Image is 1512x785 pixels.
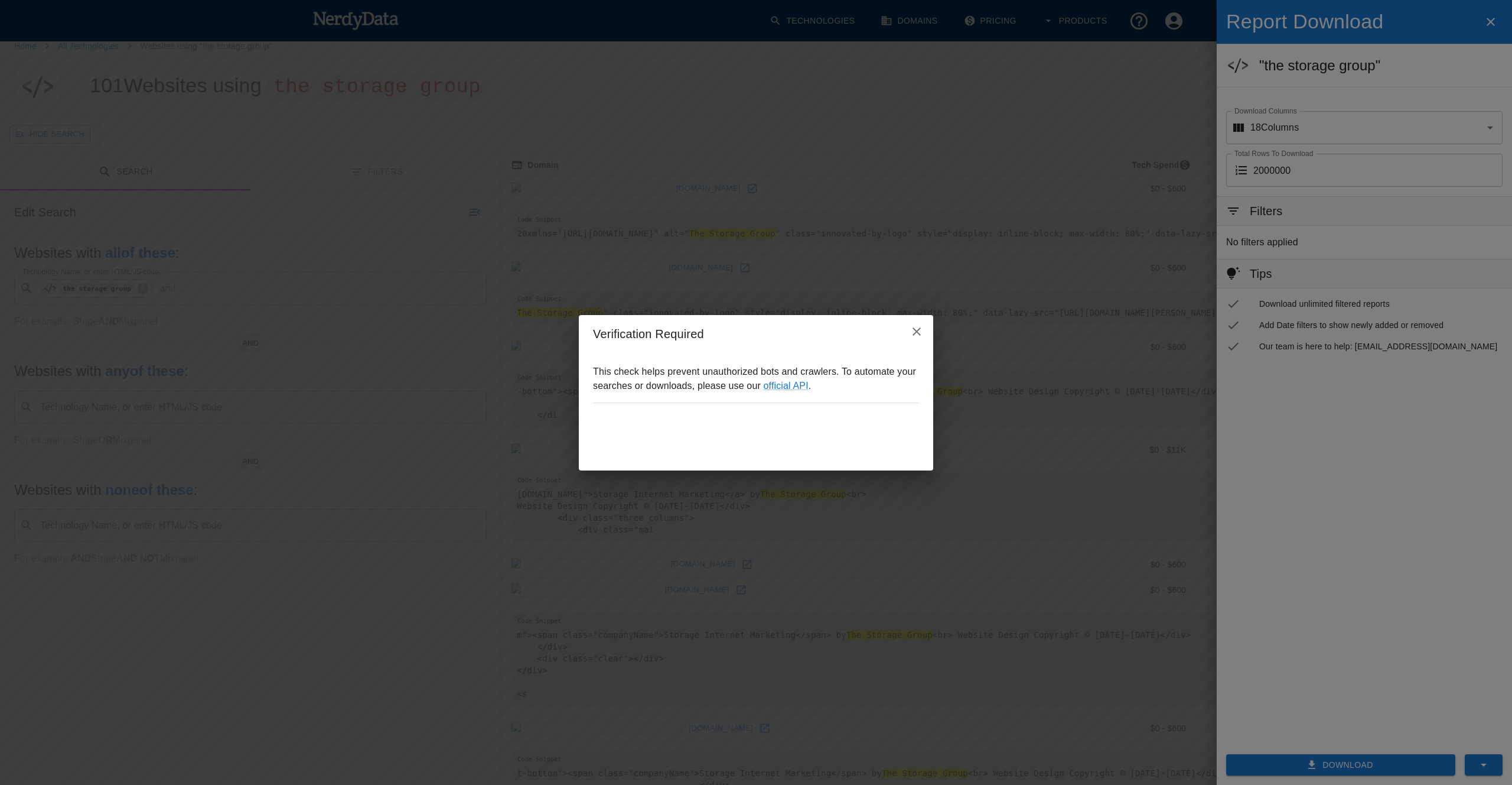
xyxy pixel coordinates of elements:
button: close [905,320,928,343]
a: official API [764,381,809,391]
h2: Verification Required [579,315,933,353]
iframe: Drift Widget Chat Controller [1453,701,1498,746]
iframe: reCAPTCHA [593,413,773,459]
p: This check helps prevent unauthorized bots and crawlers. To automate your searches or downloads, ... [593,365,919,393]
